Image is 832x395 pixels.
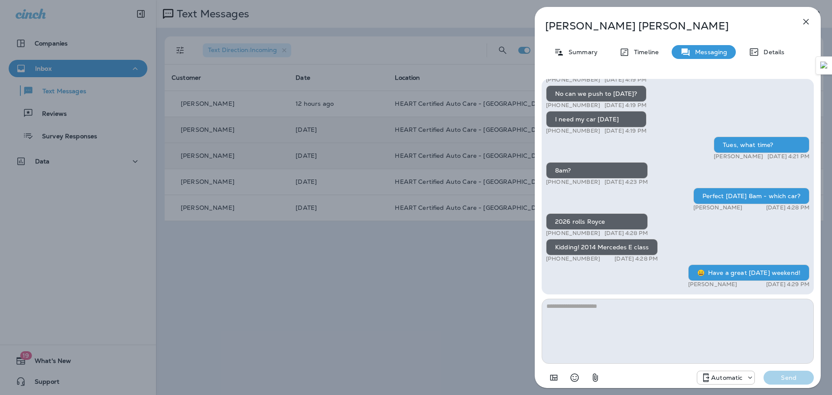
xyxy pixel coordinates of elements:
[545,369,562,386] button: Add in a premade template
[546,230,600,237] p: [PHONE_NUMBER]
[714,153,763,160] p: [PERSON_NAME]
[614,255,658,262] p: [DATE] 4:28 PM
[546,85,647,102] div: No can we push to [DATE]?
[604,179,648,186] p: [DATE] 4:23 PM
[714,137,809,153] div: Tues, what time?
[759,49,784,55] p: Details
[630,49,659,55] p: Timeline
[766,204,809,211] p: [DATE] 4:28 PM
[604,127,647,134] p: [DATE] 4:19 PM
[604,102,647,109] p: [DATE] 4:19 PM
[546,255,600,262] p: [PHONE_NUMBER]
[688,281,738,288] p: [PERSON_NAME]
[693,188,809,204] div: Perfect [DATE] 8am - which car?
[546,162,648,179] div: 8am?
[604,76,647,83] p: [DATE] 4:19 PM
[767,153,809,160] p: [DATE] 4:21 PM
[546,127,600,134] p: [PHONE_NUMBER]
[546,213,648,230] div: 2026 rolls Royce
[546,76,600,83] p: [PHONE_NUMBER]
[546,239,658,255] div: Kidding! 2014 Mercedes E class
[688,264,809,281] div: 😀 Have a great [DATE] weekend!
[564,49,598,55] p: Summary
[546,111,647,127] div: I need my car [DATE]
[691,49,727,55] p: Messaging
[820,62,828,69] img: Detect Auto
[546,102,600,109] p: [PHONE_NUMBER]
[711,374,742,381] p: Automatic
[545,20,782,32] p: [PERSON_NAME] [PERSON_NAME]
[604,230,648,237] p: [DATE] 4:28 PM
[566,369,583,386] button: Select an emoji
[693,204,743,211] p: [PERSON_NAME]
[766,281,809,288] p: [DATE] 4:29 PM
[546,179,600,186] p: [PHONE_NUMBER]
